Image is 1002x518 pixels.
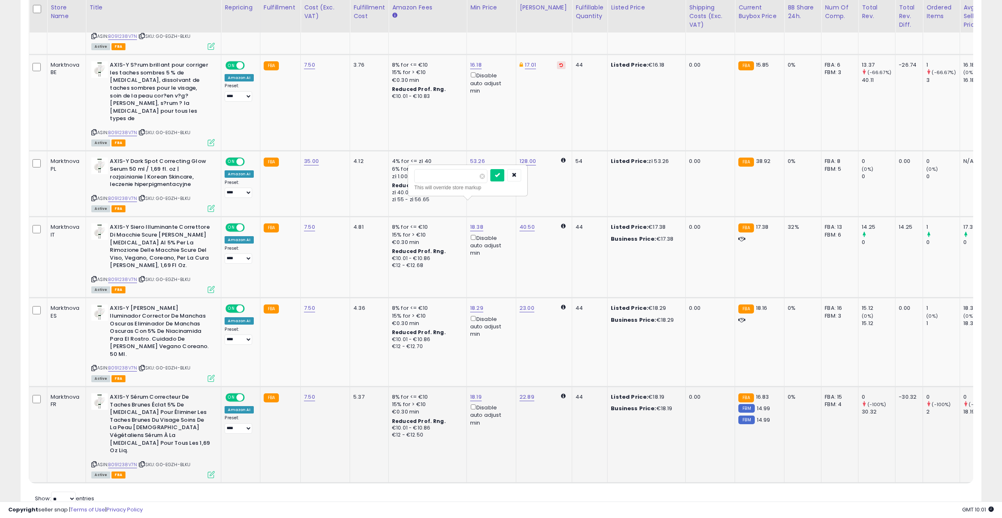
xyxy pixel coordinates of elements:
[264,3,297,12] div: Fulfillment
[963,69,975,76] small: (0%)
[392,231,460,239] div: 15% for > €10
[862,61,895,69] div: 13.37
[520,304,534,312] a: 23.00
[91,286,110,293] span: All listings currently available for purchase on Amazon
[738,393,754,402] small: FBA
[899,3,919,29] div: Total Rev. Diff.
[611,316,679,324] div: €18.29
[392,425,460,432] div: €10.01 - €10.86
[756,304,768,312] span: 18.16
[825,165,852,173] div: FBM: 5
[520,393,534,401] a: 22.89
[392,86,446,93] b: Reduced Prof. Rng.
[91,139,110,146] span: All listings currently available for purchase on Amazon
[91,43,110,50] span: All listings currently available for purchase on Amazon
[392,312,460,320] div: 15% for > €10
[225,415,253,434] div: Preset:
[138,461,190,468] span: | SKU: G0-EGZH-BLKU
[225,406,253,413] div: Amazon AI
[756,223,769,231] span: 17.38
[392,408,460,416] div: €0.30 min
[51,158,79,172] div: Marktnova PL
[138,195,190,202] span: | SKU: G0-EGZH-BLKU
[788,3,818,21] div: BB Share 24h.
[962,506,994,513] span: 2025-09-18 10:01 GMT
[91,375,110,382] span: All listings currently available for purchase on Amazon
[392,223,460,231] div: 8% for <= €10
[862,393,895,401] div: 0
[108,195,137,202] a: B091238V7N
[788,158,815,165] div: 0%
[825,223,852,231] div: FBA: 13
[825,401,852,408] div: FBM: 4
[111,472,125,479] span: FBA
[899,158,916,165] div: 0.00
[111,375,125,382] span: FBA
[392,189,460,196] div: zł 40.01 - zł 40.86
[963,320,997,327] div: 18.3
[689,158,728,165] div: 0.00
[392,239,460,246] div: €0.30 min
[51,61,79,76] div: Marktnova BE
[611,223,679,231] div: €17.38
[969,401,988,408] small: (-100%)
[91,393,215,477] div: ASIN:
[788,61,815,69] div: 0%
[392,320,460,327] div: €0.30 min
[756,157,771,165] span: 38.92
[825,69,852,76] div: FBM: 3
[392,196,460,203] div: zł 55 - zł 56.65
[963,304,997,312] div: 18.3
[520,157,536,165] a: 128.00
[227,394,237,401] span: ON
[470,403,510,427] div: Disable auto adjust min
[611,393,679,401] div: €18.19
[470,393,482,401] a: 18.19
[862,313,873,319] small: (0%)
[392,61,460,69] div: 8% for <= €10
[414,184,521,192] div: This will override store markup
[689,61,728,69] div: 0.00
[757,404,770,412] span: 14.99
[264,61,279,70] small: FBA
[392,255,460,262] div: €10.01 - €10.86
[91,223,215,292] div: ASIN:
[91,223,108,240] img: 31dZf2H0C5L._SL40_.jpg
[611,3,682,12] div: Listed Price
[110,393,210,457] b: AXIS-Y Sérum Correcteur De Taches Brunes Éclat 5% De [MEDICAL_DATA] Pour Éliminer Les Taches Brun...
[392,418,446,425] b: Reduced Prof. Rng.
[862,173,895,180] div: 0
[227,224,237,231] span: ON
[353,3,385,21] div: Fulfillment Cost
[689,223,728,231] div: 0.00
[611,235,679,243] div: €17.38
[225,236,253,244] div: Amazon AI
[225,246,253,264] div: Preset:
[353,158,382,165] div: 4.12
[264,158,279,167] small: FBA
[470,223,483,231] a: 18.38
[244,394,257,401] span: OFF
[756,393,769,401] span: 16.83
[611,316,656,324] b: Business Price:
[392,93,460,100] div: €10.01 - €10.83
[926,3,956,21] div: Ordered Items
[611,304,648,312] b: Listed Price:
[899,61,916,69] div: -26.74
[611,304,679,312] div: €18.29
[244,305,257,312] span: OFF
[575,61,601,69] div: 44
[611,404,656,412] b: Business Price:
[862,239,895,246] div: 0
[108,33,137,40] a: B091238V7N
[899,393,916,401] div: -30.32
[926,313,938,319] small: (0%)
[304,157,319,165] a: 35.00
[862,166,873,172] small: (0%)
[611,158,679,165] div: zł 53.26
[138,365,190,371] span: | SKU: G0-EGZH-BLKU
[392,12,397,19] small: Amazon Fees.
[225,180,253,198] div: Preset:
[738,3,781,21] div: Current Buybox Price
[862,3,892,21] div: Total Rev.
